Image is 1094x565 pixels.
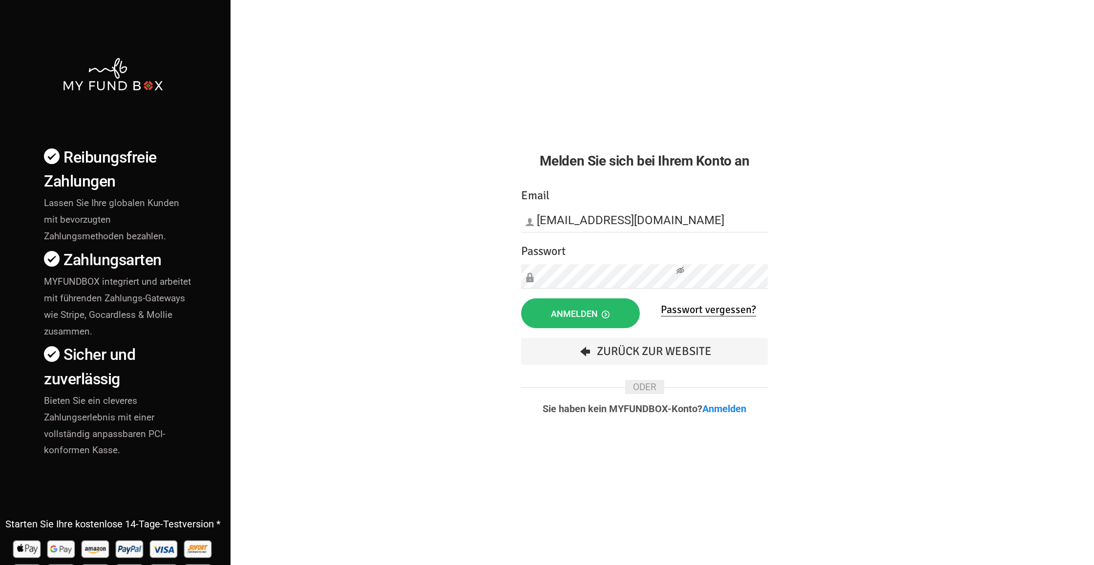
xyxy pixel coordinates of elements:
[80,537,112,561] img: Amazon
[44,197,179,242] span: Lassen Sie Ihre globalen Kunden mit bevorzugten Zahlungsmethoden bezahlen.
[521,338,768,365] a: Zurück zur Website
[44,343,191,391] h4: Sicher und zuverlässig
[702,403,746,415] a: Anmelden
[521,404,768,414] p: Sie haben kein MYFUNDBOX-Konto?
[661,303,756,316] a: Passwort vergessen?
[12,537,43,561] img: Apple Pay
[521,298,640,328] button: Anmelden
[551,309,610,319] span: Anmelden
[44,395,165,456] span: Bieten Sie ein cleveres Zahlungserlebnis mit einer vollständig anpassbaren PCI-konformen Kasse.
[46,537,78,561] img: Google Pay
[521,187,549,205] label: Email
[62,57,164,92] img: mfbwhite.png
[148,537,180,561] img: Visa
[183,537,214,561] img: Sofort Pay
[625,380,664,394] span: ODER
[44,146,191,193] h4: Reibungsfreie Zahlungen
[114,537,146,561] img: Paypal
[521,150,768,171] h2: Melden Sie sich bei Ihrem Konto an
[44,276,191,337] span: MYFUNDBOX integriert und arbeitet mit führenden Zahlungs-Gateways wie Stripe, Gocardless & Mollie...
[521,242,566,260] label: Passwort
[521,208,768,232] input: Email
[44,248,191,272] h4: Zahlungsarten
